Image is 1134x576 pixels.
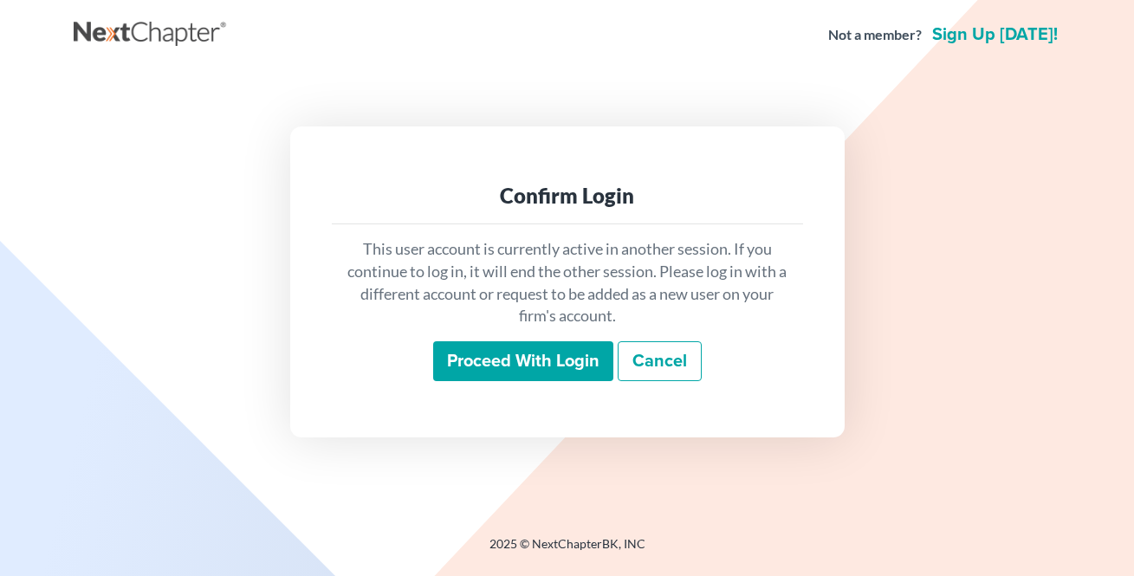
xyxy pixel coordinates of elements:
strong: Not a member? [828,25,922,45]
a: Cancel [618,341,702,381]
div: 2025 © NextChapterBK, INC [74,535,1061,566]
p: This user account is currently active in another session. If you continue to log in, it will end ... [346,238,789,327]
div: Confirm Login [346,182,789,210]
input: Proceed with login [433,341,613,381]
a: Sign up [DATE]! [929,26,1061,43]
